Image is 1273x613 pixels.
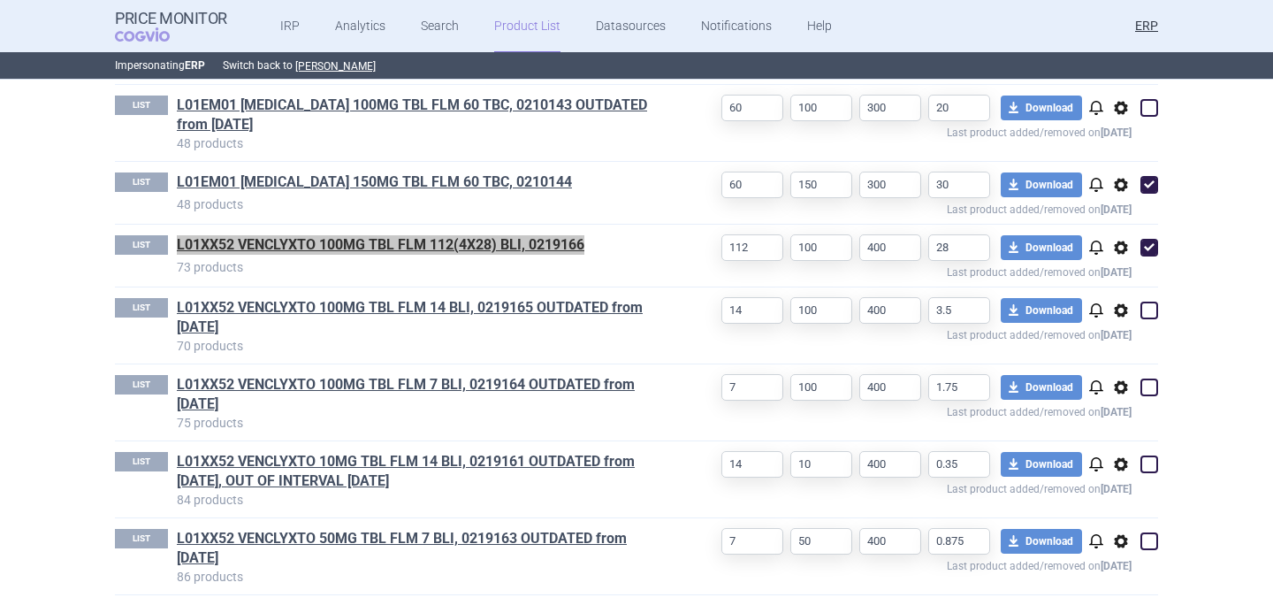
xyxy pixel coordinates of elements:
[177,172,572,192] a: L01EM01 [MEDICAL_DATA] 150MG TBL FLM 60 TBC, 0210144
[1101,329,1132,341] strong: [DATE]
[1101,126,1132,139] strong: [DATE]
[1001,96,1082,120] button: Download
[177,529,667,568] a: L01XX52 VENCLYXTO 50MG TBL FLM 7 BLI, 0219163 OUTDATED from [DATE]
[177,568,667,586] p: 86 products
[115,172,168,192] p: LIST
[177,491,667,509] p: 84 products
[1001,375,1082,400] button: Download
[115,27,194,42] span: COGVIO
[115,375,168,395] p: LIST
[1001,529,1082,554] button: Download
[177,375,667,414] h1: L01XX52 VENCLYXTO 100MG TBL FLM 7 BLI, 0219164 OUTDATED from 4.1.2022
[1001,172,1082,197] button: Download
[1101,203,1132,216] strong: [DATE]
[177,298,667,337] a: L01XX52 VENCLYXTO 100MG TBL FLM 14 BLI, 0219165 OUTDATED from [DATE]
[115,10,227,27] strong: Price Monitor
[295,59,376,73] button: [PERSON_NAME]
[177,298,667,337] h1: L01XX52 VENCLYXTO 100MG TBL FLM 14 BLI, 0219165 OUTDATED from 4.1.2022
[667,122,1132,139] p: Last product added/removed on
[177,452,667,491] h1: L01XX52 VENCLYXTO 10MG TBL FLM 14 BLI, 0219161 OUTDATED from 4.1.2022, OUT OF INTERVAL 9.2.2022
[177,96,667,134] h1: L01EM01 ZYDELIG 100MG TBL FLM 60 TBC, 0210143 OUTDATED from 9.4.2025
[177,337,667,355] p: 70 products
[667,262,1132,279] p: Last product added/removed on
[1001,298,1082,323] button: Download
[1101,406,1132,418] strong: [DATE]
[177,258,667,276] p: 73 products
[1001,235,1082,260] button: Download
[177,529,667,568] h1: L01XX52 VENCLYXTO 50MG TBL FLM 7 BLI, 0219163 OUTDATED from 4.1.2022
[115,235,168,255] p: LIST
[177,134,667,152] p: 48 products
[667,402,1132,418] p: Last product added/removed on
[177,375,667,414] a: L01XX52 VENCLYXTO 100MG TBL FLM 7 BLI, 0219164 OUTDATED from [DATE]
[115,298,168,318] p: LIST
[667,325,1132,341] p: Last product added/removed on
[1101,483,1132,495] strong: [DATE]
[177,452,667,491] a: L01XX52 VENCLYXTO 10MG TBL FLM 14 BLI, 0219161 OUTDATED from [DATE], OUT OF INTERVAL [DATE]
[177,414,667,432] p: 75 products
[115,52,1158,79] p: Impersonating Switch back to
[667,556,1132,572] p: Last product added/removed on
[1001,452,1082,477] button: Download
[185,59,205,72] strong: ERP
[115,529,168,548] p: LIST
[115,96,168,115] p: LIST
[667,199,1132,216] p: Last product added/removed on
[177,195,667,213] p: 48 products
[1101,560,1132,572] strong: [DATE]
[177,235,584,255] a: L01XX52 VENCLYXTO 100MG TBL FLM 112(4X28) BLI, 0219166
[1101,266,1132,279] strong: [DATE]
[177,172,667,195] h1: L01EM01 ZYDELIG 150MG TBL FLM 60 TBC, 0210144
[115,452,168,471] p: LIST
[667,479,1132,495] p: Last product added/removed on
[177,96,667,134] a: L01EM01 [MEDICAL_DATA] 100MG TBL FLM 60 TBC, 0210143 OUTDATED from [DATE]
[115,10,227,43] a: Price MonitorCOGVIO
[177,235,667,258] h1: L01XX52 VENCLYXTO 100MG TBL FLM 112(4X28) BLI, 0219166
